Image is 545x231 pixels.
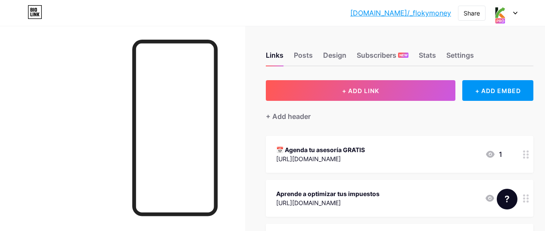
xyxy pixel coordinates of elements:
span: + ADD LINK [342,87,379,94]
div: Posts [294,50,313,66]
div: Stats [419,50,436,66]
div: Subscribers [357,50,408,66]
div: Links [266,50,283,66]
div: 7 [485,193,502,203]
div: [URL][DOMAIN_NAME] [276,198,380,207]
button: + ADD LINK [266,80,455,101]
div: + ADD EMBED [462,80,533,101]
a: [DOMAIN_NAME]/_flokymoney [350,8,451,18]
div: [URL][DOMAIN_NAME] [276,154,365,163]
span: NEW [399,53,408,58]
div: 1 [485,149,502,159]
div: Share [464,9,480,18]
img: emprendetusnegocios [492,5,508,21]
div: Aprende a optimizar tus impuestos [276,189,380,198]
div: Settings [446,50,474,66]
div: Design [323,50,346,66]
div: + Add header [266,111,311,122]
div: 📅 Agenda tu asesoría GRATIS [276,145,365,154]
